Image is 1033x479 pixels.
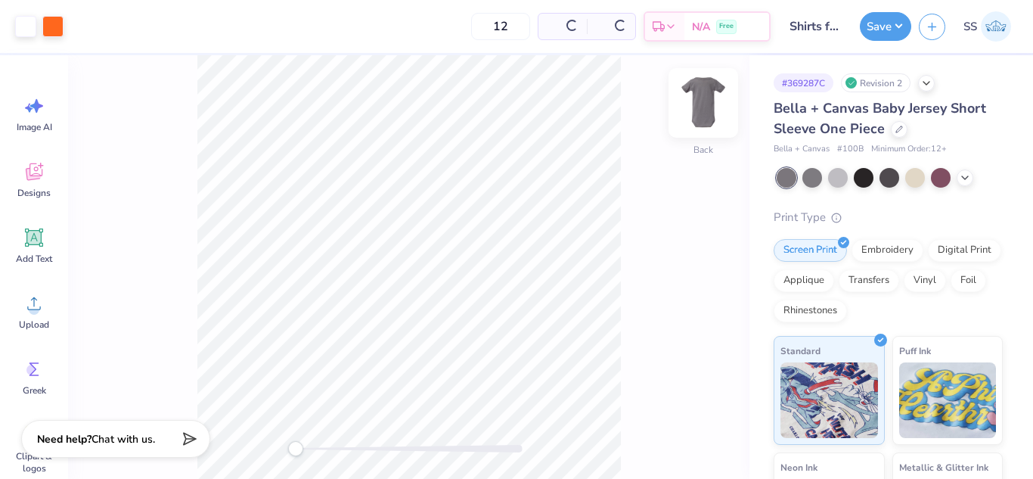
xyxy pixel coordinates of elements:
span: Standard [780,343,821,359]
div: Applique [774,269,834,292]
span: Image AI [17,121,52,133]
span: Metallic & Glitter Ink [899,459,988,475]
div: Vinyl [904,269,946,292]
span: Upload [19,319,49,331]
span: Clipart & logos [9,450,59,474]
button: Save [860,12,911,41]
span: Bella + Canvas Baby Jersey Short Sleeve One Piece [774,99,986,138]
img: Puff Ink [899,362,997,438]
img: Back [673,73,734,133]
div: Digital Print [928,239,1001,262]
img: Standard [780,362,878,438]
span: Minimum Order: 12 + [871,143,947,156]
div: Revision 2 [841,73,910,92]
span: Free [719,21,734,32]
strong: Need help? [37,432,92,446]
div: Screen Print [774,239,847,262]
span: # 100B [837,143,864,156]
span: Greek [23,384,46,397]
span: Chat with us. [92,432,155,446]
div: Back [693,143,713,157]
div: Print Type [774,209,1003,226]
span: N/A [692,19,710,35]
div: Rhinestones [774,300,847,322]
div: Foil [951,269,986,292]
div: Embroidery [852,239,923,262]
span: Puff Ink [899,343,931,359]
span: SS [963,18,977,36]
input: Untitled Design [778,11,852,42]
a: SS [957,11,1018,42]
span: Neon Ink [780,459,817,475]
div: Transfers [839,269,899,292]
div: # 369287C [774,73,833,92]
span: Bella + Canvas [774,143,830,156]
input: – – [471,13,530,40]
img: Sakshi Solanki [981,11,1011,42]
span: Designs [17,187,51,199]
span: Add Text [16,253,52,265]
div: Accessibility label [288,441,303,456]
